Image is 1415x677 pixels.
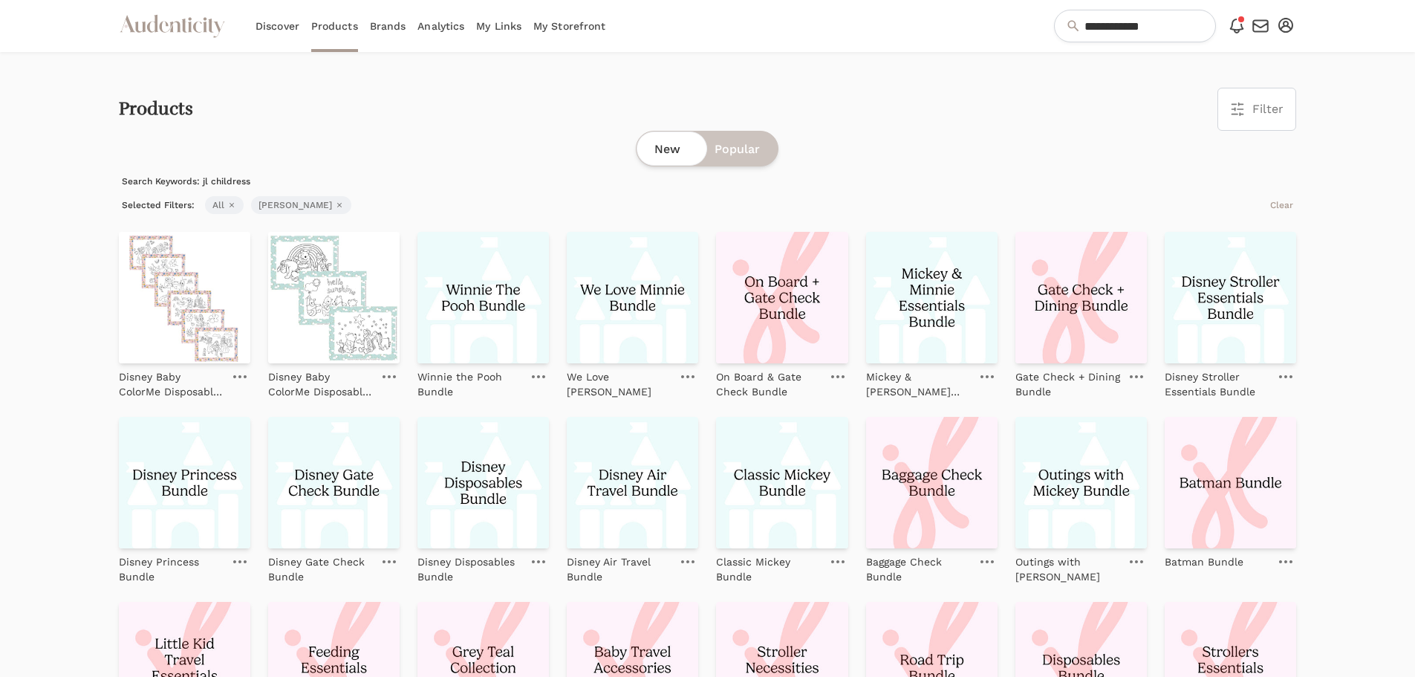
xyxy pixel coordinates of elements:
p: Disney Princess Bundle [119,554,224,584]
img: Winnie the Pooh Bundle [417,232,549,363]
a: Disney Stroller Essentials Bundle [1165,363,1269,399]
img: Disney Stroller Essentials Bundle [1165,232,1296,363]
img: Classic Mickey Bundle [716,417,848,548]
span: Popular [715,140,760,158]
p: Batman Bundle [1165,554,1243,569]
img: Gate Check + Dining Bundle [1015,232,1147,363]
p: Disney Baby ColorMe Disposable Placemats, 24 Pack (Princess) [119,369,224,399]
img: Disney Princess Bundle [119,417,250,548]
h2: Products [119,99,193,120]
a: Disney Baby ColorMe Disposable Placemats, 24 Pack (Princess) [119,363,224,399]
a: Outings with [PERSON_NAME] [1015,548,1120,584]
p: Disney Baby ColorMe Disposable Placemats, 24 Pack (Winnie the Pooh) [268,369,373,399]
button: Filter [1218,88,1295,130]
span: [PERSON_NAME] [251,196,351,214]
a: Disney Princess Bundle [119,548,224,584]
p: Disney Gate Check Bundle [268,554,373,584]
button: Clear [1267,196,1296,214]
span: New [654,140,680,158]
img: Mickey & Minnie Essentials Bundle [866,232,998,363]
p: Outings with [PERSON_NAME] [1015,554,1120,584]
img: Outings with Mickey Bundle [1015,417,1147,548]
p: Disney Air Travel Bundle [567,554,671,584]
p: Gate Check + Dining Bundle [1015,369,1120,399]
a: Batman Bundle [1165,548,1243,569]
a: We Love [PERSON_NAME] [567,363,671,399]
a: Disney Baby ColorMe Disposable Placemats, 24 Pack (Winnie the Pooh) [268,363,373,399]
span: Selected Filters: [119,196,198,214]
a: Gate Check + Dining Bundle [1015,363,1120,399]
p: Disney Disposables Bundle [417,554,522,584]
p: Baggage Check Bundle [866,554,971,584]
a: Classic Mickey Bundle [716,548,821,584]
img: Baggage Check Bundle [866,417,998,548]
img: On Board & Gate Check Bundle [716,232,848,363]
a: On Board & Gate Check Bundle [716,363,821,399]
img: Disney Air Travel Bundle [567,417,698,548]
img: Disney Baby ColorMe Disposable Placemats, 24 Pack (Winnie the Pooh) [268,232,400,363]
p: On Board & Gate Check Bundle [716,369,821,399]
a: Mickey & [PERSON_NAME] Essentials Bundle [866,363,971,399]
a: Winnie the Pooh Bundle [417,363,522,399]
p: Winnie the Pooh Bundle [417,369,522,399]
p: Classic Mickey Bundle [716,554,821,584]
p: Mickey & [PERSON_NAME] Essentials Bundle [866,369,971,399]
img: Disney Baby ColorMe Disposable Placemats, 24 Pack (Princess) [119,232,250,363]
img: We Love Minnie Bundle [567,232,698,363]
p: We Love [PERSON_NAME] [567,369,671,399]
img: Disney Disposables Bundle [417,417,549,548]
a: Disney Disposables Bundle [417,548,522,584]
p: Search Keywords: jl childress [119,172,1296,190]
a: Disney Gate Check Bundle [268,548,373,584]
span: All [205,196,244,214]
a: Baggage Check Bundle [866,548,971,584]
a: Disney Air Travel Bundle [567,548,671,584]
p: Disney Stroller Essentials Bundle [1165,369,1269,399]
span: Filter [1252,100,1284,118]
img: Batman Bundle [1165,417,1296,548]
img: Disney Gate Check Bundle [268,417,400,548]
